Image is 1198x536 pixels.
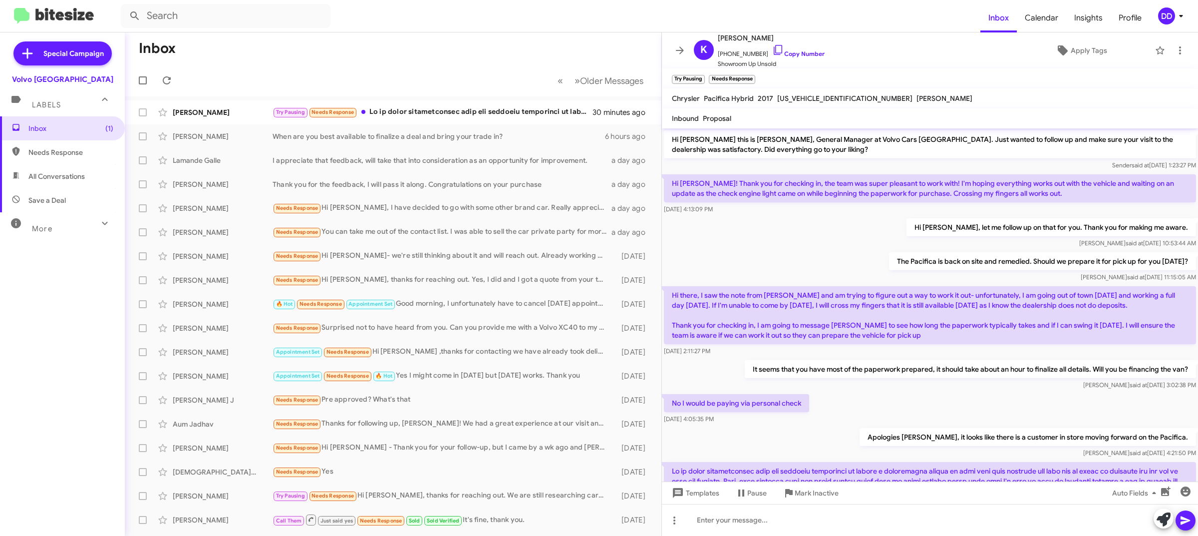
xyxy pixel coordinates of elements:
[276,325,318,331] span: Needs Response
[276,229,318,235] span: Needs Response
[664,394,809,412] p: No I would be paying via personal check
[552,70,569,91] button: Previous
[775,484,847,502] button: Mark Inactive
[664,415,714,423] span: [DATE] 4:05:35 PM
[273,394,612,406] div: Pre approved? What's that
[121,4,330,28] input: Search
[1112,161,1196,169] span: Sender [DATE] 1:23:27 PM
[1017,3,1066,32] a: Calendar
[1083,449,1196,457] span: [PERSON_NAME] [DATE] 4:21:50 PM
[1066,3,1111,32] a: Insights
[276,373,320,379] span: Appointment Set
[409,518,420,524] span: Sold
[611,227,653,237] div: a day ago
[664,174,1196,202] p: Hi [PERSON_NAME]! Thank you for checking in, the team was super pleasant to work with! I'm hoping...
[320,518,353,524] span: Just said yes
[758,94,773,103] span: 2017
[273,250,612,262] div: Hi [PERSON_NAME]- we're still thinking about it and will reach out. Already working with other Vo...
[612,515,653,525] div: [DATE]
[105,123,113,133] span: (1)
[173,155,273,165] div: Lamande Galle
[276,493,305,499] span: Try Pausing
[777,94,912,103] span: [US_VEHICLE_IDENTIFICATION_NUMBER]
[709,75,755,84] small: Needs Response
[672,94,700,103] span: Chrysler
[276,518,302,524] span: Call Them
[360,518,402,524] span: Needs Response
[612,395,653,405] div: [DATE]
[1012,41,1150,59] button: Apply Tags
[795,484,839,502] span: Mark Inactive
[173,467,273,477] div: [DEMOGRAPHIC_DATA][PERSON_NAME]
[612,251,653,261] div: [DATE]
[860,428,1196,446] p: Apologies [PERSON_NAME], it looks like there is a customer in store moving forward on the Pacifica.
[28,195,66,205] span: Save a Deal
[612,323,653,333] div: [DATE]
[173,179,273,189] div: [PERSON_NAME]
[139,40,176,56] h1: Inbox
[1111,3,1150,32] span: Profile
[1158,7,1175,24] div: DD
[612,347,653,357] div: [DATE]
[276,253,318,259] span: Needs Response
[173,203,273,213] div: [PERSON_NAME]
[1150,7,1187,24] button: DD
[276,349,320,355] span: Appointment Set
[664,130,1196,158] p: Hi [PERSON_NAME] this is [PERSON_NAME], General Manager at Volvo Cars [GEOGRAPHIC_DATA]. Just wan...
[276,301,293,307] span: 🔥 Hot
[664,286,1196,344] p: Hi there, I saw the note from [PERSON_NAME] and am trying to figure out a way to work it out- unf...
[276,421,318,427] span: Needs Response
[173,443,273,453] div: [PERSON_NAME]
[348,301,392,307] span: Appointment Set
[276,469,318,475] span: Needs Response
[664,347,710,355] span: [DATE] 2:11:27 PM
[311,109,354,115] span: Needs Response
[1127,273,1145,281] span: said at
[173,107,273,117] div: [PERSON_NAME]
[605,131,653,141] div: 6 hours ago
[612,467,653,477] div: [DATE]
[28,123,113,133] span: Inbox
[273,418,612,430] div: Thanks for following up, [PERSON_NAME]! We had a great experience at our visit and are strongly c...
[670,484,719,502] span: Templates
[28,147,113,157] span: Needs Response
[1126,239,1143,247] span: said at
[611,155,653,165] div: a day ago
[12,74,113,84] div: Volvo [GEOGRAPHIC_DATA]
[612,419,653,429] div: [DATE]
[594,107,653,117] div: 30 minutes ago
[173,299,273,309] div: [PERSON_NAME]
[273,274,612,286] div: Hi [PERSON_NAME], thanks for reaching out. Yes, I did and I got a quote from your team however, t...
[889,252,1196,270] p: The Pacifica is back on site and remedied. Should we prepare it for pick up for you [DATE]?
[718,59,825,69] span: Showroom Up Unsold
[745,360,1196,378] p: It seems that you have most of the paperwork prepared, it should take about an hour to finalize a...
[273,106,594,118] div: Lo ip dolor sitametconsec adip eli seddoeiu temporinci ut labore e doloremagna aliqua en admi ven...
[980,3,1017,32] a: Inbox
[273,370,612,382] div: Yes I might come in [DATE] but [DATE] works. Thank you
[611,179,653,189] div: a day ago
[173,347,273,357] div: [PERSON_NAME]
[612,443,653,453] div: [DATE]
[276,445,318,451] span: Needs Response
[273,179,611,189] div: Thank you for the feedback, I will pass it along. Congratulations on your purchase
[1079,239,1196,247] span: [PERSON_NAME] [DATE] 10:53:44 AM
[611,203,653,213] div: a day ago
[1112,484,1160,502] span: Auto Fields
[32,224,52,233] span: More
[1132,161,1149,169] span: said at
[772,50,825,57] a: Copy Number
[276,397,318,403] span: Needs Response
[273,514,612,526] div: It's fine, thank you.
[906,218,1196,236] p: Hi [PERSON_NAME], let me follow up on that for you. Thank you for making me aware.
[173,275,273,285] div: [PERSON_NAME]
[273,131,605,141] div: When are you best available to finalize a deal and bring your trade in?
[1130,381,1147,389] span: said at
[662,484,727,502] button: Templates
[672,75,705,84] small: Try Pausing
[273,442,612,454] div: Hi [PERSON_NAME] - Thank you for your follow-up, but I came by a wk ago and [PERSON_NAME] gave me...
[326,373,369,379] span: Needs Response
[427,518,460,524] span: Sold Verified
[28,171,85,181] span: All Conversations
[276,205,318,211] span: Needs Response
